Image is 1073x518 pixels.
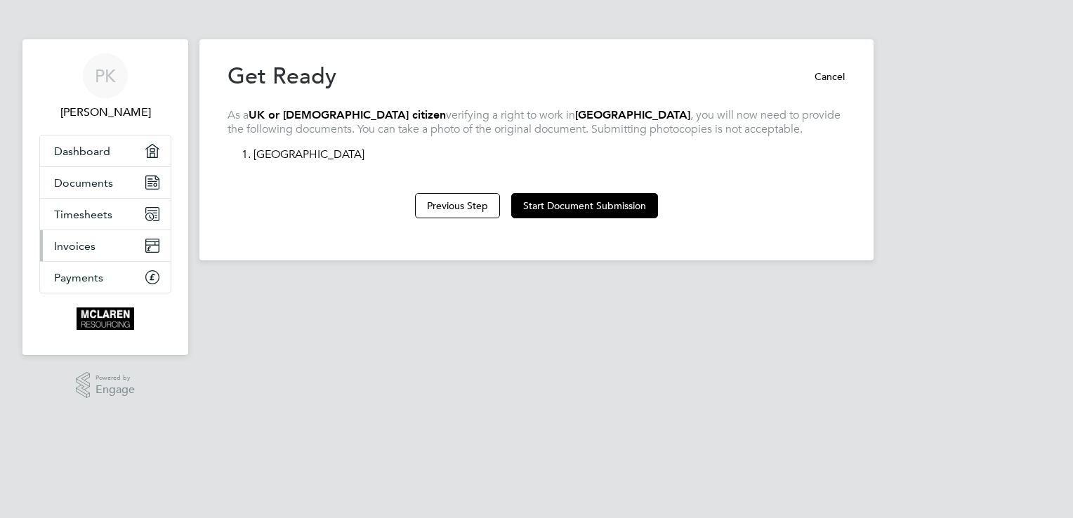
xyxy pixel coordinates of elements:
[228,62,336,91] h2: Get Ready
[415,193,500,218] button: Previous Step
[54,239,96,253] span: Invoices
[76,372,136,399] a: Powered byEngage
[77,307,133,330] img: mclaren-logo-retina.png
[242,147,845,176] li: 1. [GEOGRAPHIC_DATA]
[228,108,249,122] span: As a
[40,262,171,293] a: Payments
[54,271,103,284] span: Payments
[39,53,171,121] a: PK[PERSON_NAME]
[40,135,171,166] a: Dashboard
[95,67,116,85] span: PK
[446,108,575,122] span: verifying a right to work in
[40,230,171,261] a: Invoices
[40,167,171,198] a: Documents
[39,307,171,330] a: Go to home page
[96,372,135,384] span: Powered by
[249,108,446,121] strong: UK or [DEMOGRAPHIC_DATA] citizen
[39,104,171,121] span: Paul Kidgell
[96,384,135,396] span: Engage
[803,65,845,88] button: Cancel
[511,193,658,218] button: Start Document Submission
[228,108,841,137] span: , you will now need to provide the following documents. You can take a photo of the original docu...
[40,199,171,230] a: Timesheets
[54,208,112,221] span: Timesheets
[54,145,110,158] span: Dashboard
[54,176,113,190] span: Documents
[22,39,188,355] nav: Main navigation
[575,108,690,121] strong: [GEOGRAPHIC_DATA]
